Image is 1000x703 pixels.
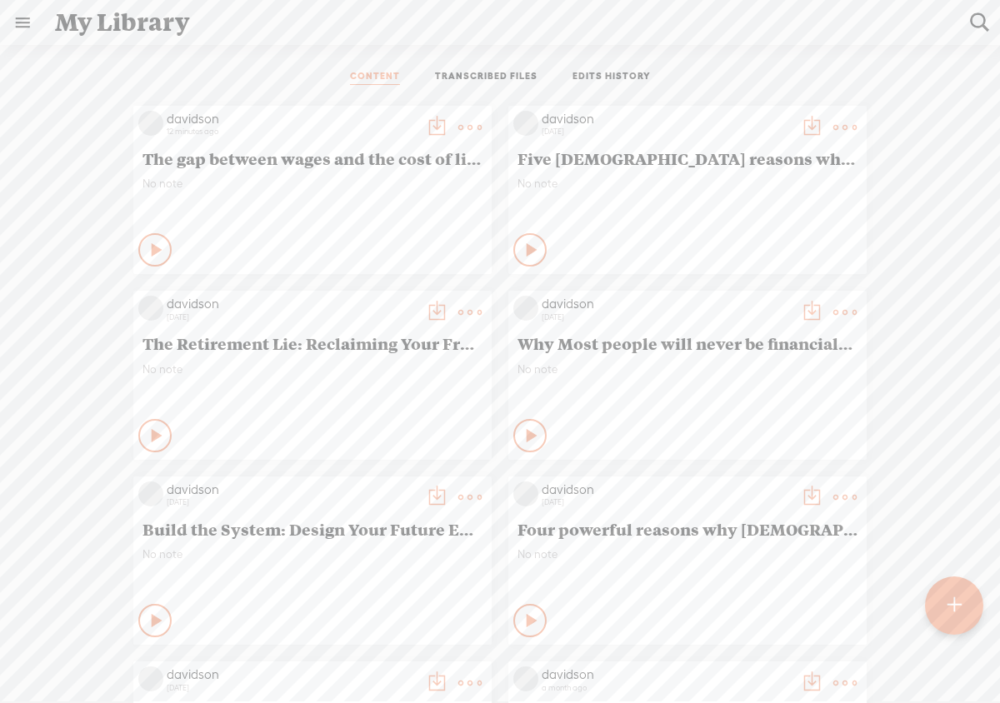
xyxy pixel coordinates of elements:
[167,683,417,693] div: [DATE]
[43,1,958,44] div: My Library
[167,127,417,137] div: 12 minutes ago
[167,312,417,322] div: [DATE]
[350,70,400,85] a: CONTENT
[142,362,482,376] span: No note
[138,296,163,321] img: videoLoading.png
[513,666,538,691] img: videoLoading.png
[517,177,857,191] span: No note
[513,111,538,136] img: videoLoading.png
[435,70,537,85] a: TRANSCRIBED FILES
[142,148,482,168] span: The gap between wages and the cost of living in the U.S. in [DATE].
[542,312,792,322] div: [DATE]
[167,111,417,127] div: davidson
[142,547,482,561] span: No note
[167,481,417,498] div: davidson
[167,296,417,312] div: davidson
[138,111,163,136] img: videoLoading.png
[542,683,792,693] div: a month ago
[142,519,482,539] span: Build the System: Design Your Future Effortlessly
[542,666,792,683] div: davidson
[542,497,792,507] div: [DATE]
[513,481,538,506] img: videoLoading.png
[517,333,857,353] span: Why Most people will never be financially free
[142,333,482,353] span: The Retirement Lie: Reclaiming Your Freedom and Identity
[138,481,163,506] img: videoLoading.png
[167,497,417,507] div: [DATE]
[517,547,857,561] span: No note
[542,127,792,137] div: [DATE]
[167,666,417,683] div: davidson
[138,666,163,691] img: videoLoading.png
[517,362,857,376] span: No note
[542,296,792,312] div: davidson
[542,111,792,127] div: davidson
[572,70,651,85] a: EDITS HISTORY
[142,177,482,191] span: No note
[517,519,857,539] span: Four powerful reasons why [DEMOGRAPHIC_DATA] wants you to start a business
[513,296,538,321] img: videoLoading.png
[542,481,792,498] div: davidson
[517,148,857,168] span: Five [DEMOGRAPHIC_DATA] reasons why generational wealth is so important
